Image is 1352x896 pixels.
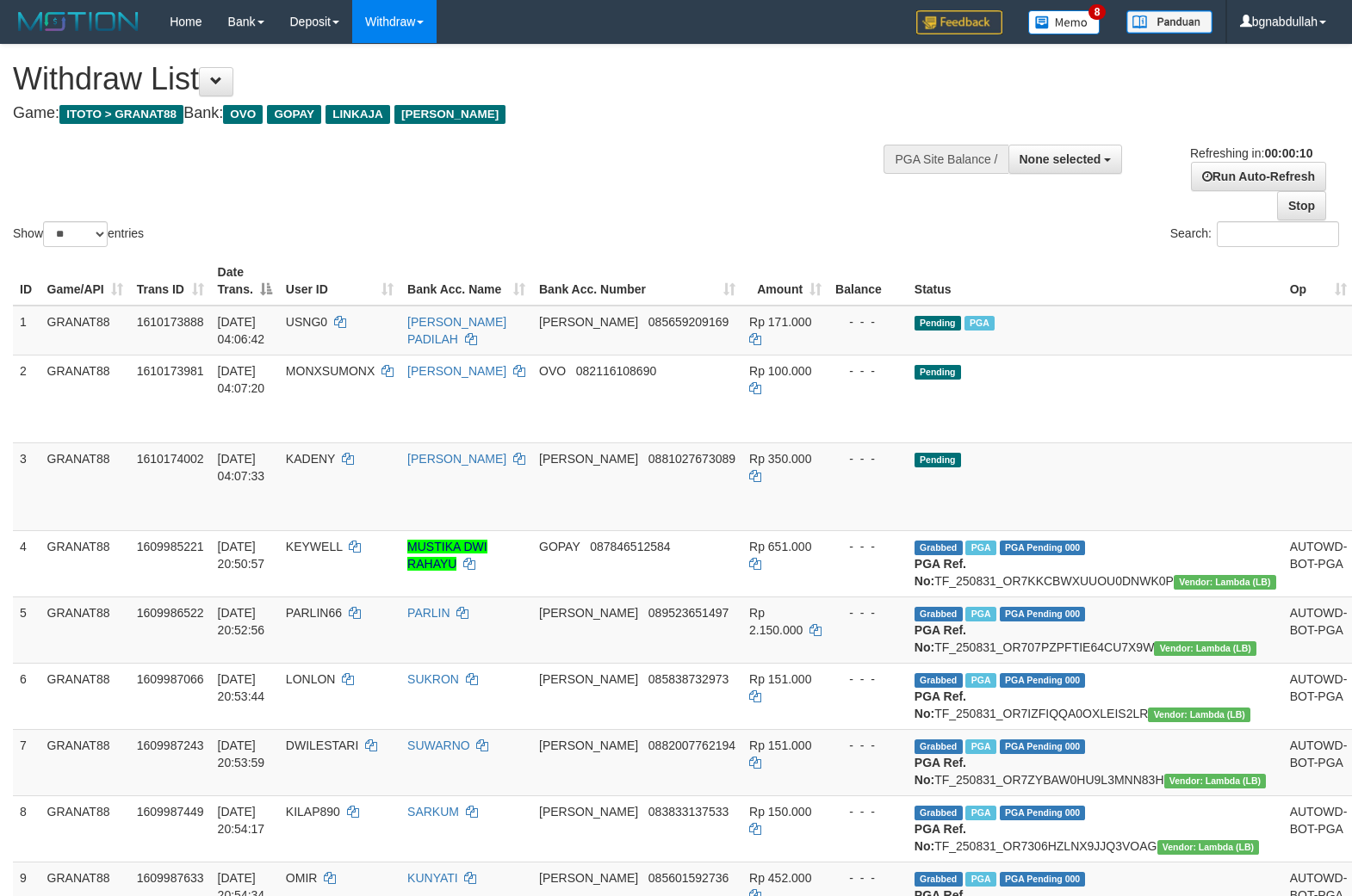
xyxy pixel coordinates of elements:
span: [DATE] 04:07:20 [218,364,265,395]
span: [PERSON_NAME] [539,738,638,752]
label: Search: [1170,221,1339,247]
span: Rp 2.150.000 [749,606,803,637]
td: 6 [13,663,40,729]
a: KUNYATI [407,871,458,885]
span: Rp 651.000 [749,540,811,553]
span: Copy 085601592736 to clipboard [648,871,729,885]
a: SUKRON [407,672,459,686]
span: Refreshing in: [1190,146,1312,160]
span: OVO [223,105,263,124]
span: Grabbed [915,541,963,555]
b: PGA Ref. No: [915,822,966,853]
span: GOPAY [267,105,321,124]
span: Rp 171.000 [749,315,811,329]
td: GRANAT88 [40,442,130,530]
td: GRANAT88 [40,530,130,596]
span: Copy 082116108690 to clipboard [576,364,656,378]
span: [PERSON_NAME] [539,672,638,686]
span: Rp 350.000 [749,452,811,466]
b: PGA Ref. No: [915,756,966,787]
td: 3 [13,442,40,530]
th: ID [13,256,40,306]
a: [PERSON_NAME] [407,364,506,378]
b: PGA Ref. No: [915,557,966,588]
span: Grabbed [915,872,963,887]
a: [PERSON_NAME] [407,452,506,466]
span: 1609987066 [137,672,204,686]
span: [PERSON_NAME] [539,871,638,885]
td: GRANAT88 [40,729,130,795]
td: 8 [13,795,40,862]
span: KADENY [286,452,335,466]
span: Vendor URL: https://dashboard.q2checkout.com/secure [1154,641,1256,656]
span: 8 [1088,4,1107,20]
span: 1610174002 [137,452,204,466]
span: 1609986522 [137,606,204,620]
td: GRANAT88 [40,355,130,442]
span: Marked by bgnabdullah [965,541,995,555]
span: Vendor URL: https://dashboard.q2checkout.com/secure [1174,575,1276,590]
th: Trans ID: activate to sort column ascending [130,256,211,306]
span: Copy 089523651497 to clipboard [648,606,729,620]
span: Copy 0881027673089 to clipboard [648,452,735,466]
th: Bank Acc. Number: activate to sort column ascending [532,256,742,306]
h1: Withdraw List [13,62,884,96]
span: [DATE] 04:07:33 [218,452,265,483]
span: KILAP890 [286,805,340,819]
span: MONXSUMONX [286,364,375,378]
span: GOPAY [539,540,580,553]
th: Game/API: activate to sort column ascending [40,256,130,306]
span: KEYWELL [286,540,343,553]
span: PGA Pending [1000,541,1086,555]
span: PGA Pending [1000,739,1086,754]
td: 2 [13,355,40,442]
td: GRANAT88 [40,596,130,663]
strong: 00:00:10 [1264,146,1312,160]
span: [DATE] 20:54:17 [218,805,265,836]
div: - - - [835,803,901,820]
div: - - - [835,313,901,331]
th: Amount: activate to sort column ascending [742,256,828,306]
span: PGA Pending [1000,806,1086,820]
span: 1609987449 [137,805,204,819]
span: OVO [539,364,566,378]
span: LONLON [286,672,336,686]
span: Copy 085659209169 to clipboard [648,315,729,329]
td: TF_250831_OR7306HZLNX9JJQ3VOAG [908,795,1283,862]
th: Date Trans.: activate to sort column descending [211,256,279,306]
span: Pending [915,453,961,467]
span: DWILESTARI [286,738,359,752]
button: None selected [1008,145,1123,174]
b: PGA Ref. No: [915,623,966,654]
span: Grabbed [915,806,963,820]
span: [PERSON_NAME] [539,315,638,329]
span: Marked by bgnabdullah [965,607,995,621]
a: MUSTIKA DWI RAHAYU [407,540,487,571]
span: Vendor URL: https://dashboard.q2checkout.com/secure [1157,840,1260,855]
a: PARLIN [407,606,450,620]
span: 1609987633 [137,871,204,885]
span: Copy 083833137533 to clipboard [648,805,729,819]
td: 7 [13,729,40,795]
div: PGA Site Balance / [884,145,1008,174]
span: PGA Pending [1000,607,1086,621]
span: Grabbed [915,673,963,688]
span: OMIR [286,871,318,885]
span: ITOTO > GRANAT88 [59,105,183,124]
td: TF_250831_OR7IZFIQQA0OXLEIS2LR [908,663,1283,729]
span: Copy 087846512584 to clipboard [590,540,670,553]
span: Rp 150.000 [749,805,811,819]
span: Rp 100.000 [749,364,811,378]
span: Marked by bgndara [964,316,995,331]
span: PARLIN66 [286,606,342,620]
span: Rp 151.000 [749,672,811,686]
span: USNG0 [286,315,327,329]
span: Pending [915,365,961,380]
span: Copy 085838732973 to clipboard [648,672,729,686]
a: SUWARNO [407,738,470,752]
td: TF_250831_OR7KKCBWXUUOU0DNWK0P [908,530,1283,596]
span: [DATE] 20:53:59 [218,738,265,769]
span: Rp 452.000 [749,871,811,885]
img: Button%20Memo.svg [1028,10,1101,34]
span: Copy 0882007762194 to clipboard [648,738,735,752]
